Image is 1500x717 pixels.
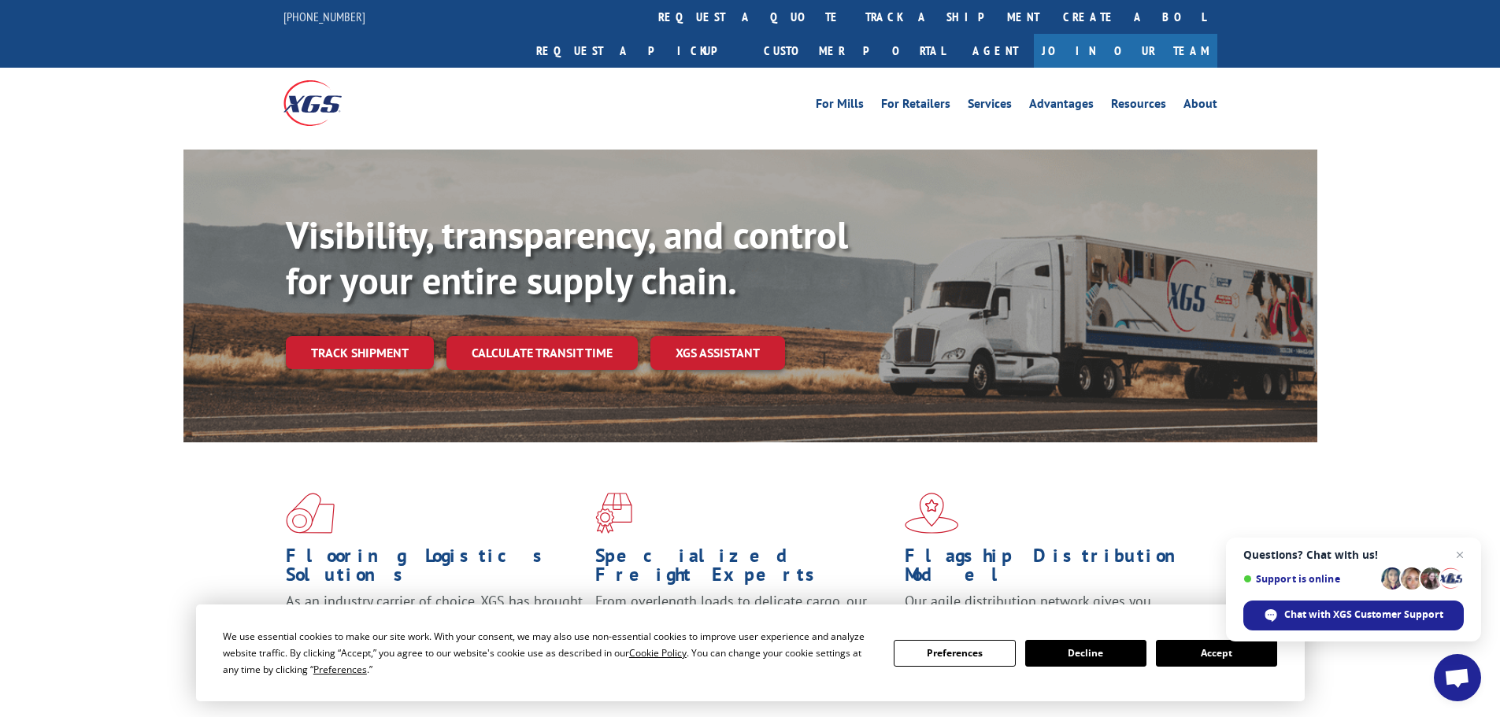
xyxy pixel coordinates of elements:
span: As an industry carrier of choice, XGS has brought innovation and dedication to flooring logistics... [286,592,583,648]
a: About [1183,98,1217,115]
span: Our agile distribution network gives you nationwide inventory management on demand. [905,592,1194,629]
img: xgs-icon-total-supply-chain-intelligence-red [286,493,335,534]
b: Visibility, transparency, and control for your entire supply chain. [286,210,848,305]
a: [PHONE_NUMBER] [283,9,365,24]
a: Join Our Team [1034,34,1217,68]
button: Preferences [894,640,1015,667]
h1: Flooring Logistics Solutions [286,546,583,592]
button: Accept [1156,640,1277,667]
h1: Specialized Freight Experts [595,546,893,592]
span: Support is online [1243,573,1376,585]
a: Request a pickup [524,34,752,68]
span: Questions? Chat with us! [1243,549,1464,561]
a: Agent [957,34,1034,68]
a: Resources [1111,98,1166,115]
span: Preferences [313,663,367,676]
a: Calculate transit time [446,336,638,370]
div: Cookie Consent Prompt [196,604,1305,701]
a: Services [968,98,1012,115]
div: Chat with XGS Customer Support [1243,601,1464,630]
a: Advantages [1029,98,1094,115]
a: Customer Portal [752,34,957,68]
a: XGS ASSISTANT [650,336,785,370]
div: We use essential cookies to make our site work. With your consent, we may also use non-essential ... [223,628,875,678]
span: Cookie Policy [629,646,687,660]
p: From overlength loads to delicate cargo, our experienced staff knows the best way to move your fr... [595,592,893,662]
a: For Retailers [881,98,950,115]
button: Decline [1025,640,1146,667]
div: Open chat [1434,654,1481,701]
span: Chat with XGS Customer Support [1284,608,1443,622]
h1: Flagship Distribution Model [905,546,1202,592]
img: xgs-icon-focused-on-flooring-red [595,493,632,534]
a: For Mills [816,98,864,115]
a: Track shipment [286,336,434,369]
img: xgs-icon-flagship-distribution-model-red [905,493,959,534]
span: Close chat [1450,545,1469,564]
